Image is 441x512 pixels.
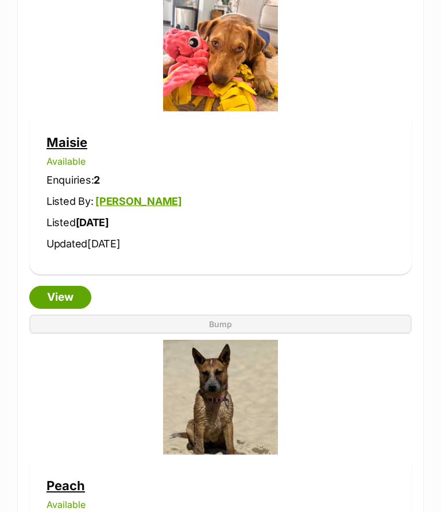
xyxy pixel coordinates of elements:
p: Listed By: [47,193,394,209]
p: Listed [47,215,394,230]
a: [PERSON_NAME] [95,195,182,207]
a: View [29,286,91,309]
span: [DATE] [87,238,121,250]
span: Available [47,499,86,510]
span: Available [47,156,86,167]
p: Enquiries: [47,172,394,188]
a: Maisie [47,135,87,150]
span: Bump [209,318,232,330]
p: Updated [47,236,394,251]
button: Bump [29,315,412,333]
strong: [DATE] [76,216,110,228]
a: Peach [47,478,85,493]
strong: 2 [94,174,100,186]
